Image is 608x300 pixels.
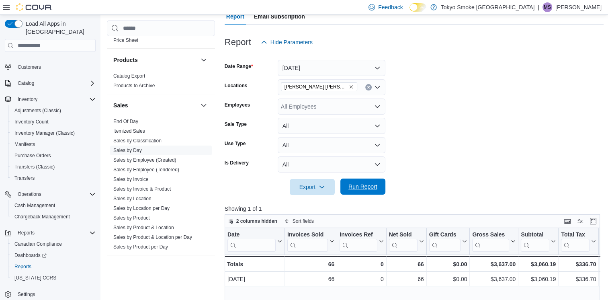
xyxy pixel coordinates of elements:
[113,215,150,221] a: Sales by Product
[226,8,244,25] span: Report
[236,218,277,224] span: 2 columns hidden
[14,241,62,247] span: Canadian Compliance
[227,231,276,239] div: Date
[113,119,138,124] a: End Of Day
[14,152,51,159] span: Purchase Orders
[113,73,145,79] a: Catalog Export
[14,189,45,199] button: Operations
[113,101,128,109] h3: Sales
[11,262,35,271] a: Reports
[521,231,549,252] div: Subtotal
[409,3,426,12] input: Dark Mode
[113,205,170,211] a: Sales by Location per Day
[113,195,151,202] span: Sales by Location
[11,251,96,260] span: Dashboards
[472,259,516,269] div: $3,637.00
[365,84,372,90] button: Clear input
[287,259,334,269] div: 66
[2,61,99,73] button: Customers
[287,231,328,239] div: Invoices Sold
[11,117,52,127] a: Inventory Count
[521,231,556,252] button: Subtotal
[113,37,138,43] span: Price Sheet
[8,173,99,184] button: Transfers
[429,274,467,284] div: $0.00
[14,141,35,148] span: Manifests
[278,118,385,134] button: All
[429,231,461,239] div: Gift Cards
[8,116,99,127] button: Inventory Count
[113,177,148,182] a: Sales by Invoice
[225,205,604,213] p: Showing 1 of 1
[389,231,417,239] div: Net Sold
[227,274,282,284] div: [DATE]
[11,273,96,283] span: Washington CCRS
[18,291,35,298] span: Settings
[11,201,96,210] span: Cash Management
[472,274,516,284] div: $3,637.00
[113,157,176,163] a: Sales by Employee (Created)
[113,147,142,154] span: Sales by Day
[18,96,37,103] span: Inventory
[113,56,138,64] h3: Products
[16,3,52,11] img: Cova
[113,186,171,192] a: Sales by Invoice & Product
[113,128,145,134] span: Itemized Sales
[472,231,509,252] div: Gross Sales
[14,228,38,238] button: Reports
[287,274,334,284] div: 66
[575,216,585,226] button: Display options
[11,239,96,249] span: Canadian Compliance
[11,106,96,115] span: Adjustments (Classic)
[113,82,155,89] span: Products to Archive
[8,161,99,173] button: Transfers (Classic)
[11,151,54,160] a: Purchase Orders
[11,140,96,149] span: Manifests
[2,227,99,238] button: Reports
[290,179,335,195] button: Export
[113,101,197,109] button: Sales
[561,231,596,252] button: Total Tax
[544,2,551,12] span: MS
[340,231,383,252] button: Invoices Ref
[11,173,38,183] a: Transfers
[340,274,383,284] div: 0
[389,259,424,269] div: 66
[521,231,549,239] div: Subtotal
[588,216,598,226] button: Enter fullscreen
[14,107,61,114] span: Adjustments (Classic)
[563,216,572,226] button: Keyboard shortcuts
[14,119,49,125] span: Inventory Count
[429,231,461,252] div: Gift Card Sales
[278,60,385,76] button: [DATE]
[14,202,55,209] span: Cash Management
[225,63,253,70] label: Date Range
[199,101,209,110] button: Sales
[227,231,282,252] button: Date
[287,231,328,252] div: Invoices Sold
[11,151,96,160] span: Purchase Orders
[113,196,151,201] a: Sales by Location
[270,38,313,46] span: Hide Parameters
[113,224,174,231] span: Sales by Product & Location
[225,102,250,108] label: Employees
[18,80,34,86] span: Catalog
[8,105,99,116] button: Adjustments (Classic)
[8,261,99,272] button: Reports
[561,231,590,239] div: Total Tax
[8,211,99,222] button: Chargeback Management
[561,274,596,284] div: $336.70
[107,35,215,48] div: Pricing
[378,3,403,11] span: Feedback
[2,94,99,105] button: Inventory
[2,189,99,200] button: Operations
[113,244,168,250] a: Sales by Product per Day
[11,117,96,127] span: Inventory Count
[429,259,467,269] div: $0.00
